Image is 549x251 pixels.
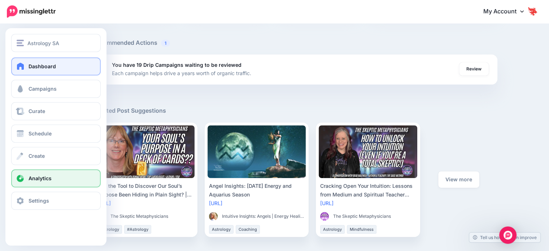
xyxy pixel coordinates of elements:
[320,212,329,221] img: 398694559_755142363325592_1851666557881600205_n-bsa141941_thumb.jpg
[499,226,517,244] div: Open Intercom Messenger
[11,147,101,165] a: Create
[209,212,218,221] img: 12145148_1002960673104722_431562419_a-bsa99704_thumb.jpg
[29,63,56,69] span: Dashboard
[11,80,101,98] a: Campaigns
[97,182,193,199] div: Has the Tool to Discover Our Soul’s Purpose Been Hiding in Plain Sight? | Exploring Cardology wit...
[29,175,52,181] span: Analytics
[17,40,24,46] img: menu.png
[209,182,308,199] div: Angel Insights: [DATE] Energy and Aquarius Season
[209,200,222,206] a: [URL]
[209,225,234,234] li: Astrology
[124,225,151,234] li: #Astrology
[11,34,101,52] button: Astrology SA
[11,169,101,187] a: Analytics
[29,86,57,92] span: Campaigns
[112,62,241,68] b: You have 19 Drip Campaigns waiting to be reviewed
[320,182,416,199] div: Cracking Open Your Intuition: Lessons from Medium and Spiritual Teacher [PERSON_NAME]
[97,225,122,234] li: Astrology
[27,39,59,47] span: Astrology SA
[236,225,260,234] li: Coaching
[29,198,49,204] span: Settings
[161,40,170,47] span: 1
[29,108,45,114] span: Curate
[11,125,101,143] a: Schedule
[7,5,56,18] img: Missinglettr
[320,200,334,206] a: [URL]
[222,213,305,220] span: Intuitive Insights: Angels | Energy Healing | Spirituality | Metaphysics | Intuition
[11,102,101,120] a: Curate
[11,192,101,210] a: Settings
[93,106,497,115] h5: Curated Post Suggestions
[320,225,345,234] li: Astrology
[11,57,101,75] a: Dashboard
[110,213,168,220] span: The Skeptic Metaphysicians
[459,62,489,75] a: Review
[112,69,251,77] p: Each campaign helps drive a years worth of organic traffic.
[29,130,52,137] span: Schedule
[438,171,479,188] a: View more
[333,213,391,220] span: The Skeptic Metaphysicians
[93,38,497,47] h5: Recommended Actions
[476,3,538,21] a: My Account
[29,153,45,159] span: Create
[347,225,376,234] li: Mindfulness
[469,233,540,242] a: Tell us how we can improve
